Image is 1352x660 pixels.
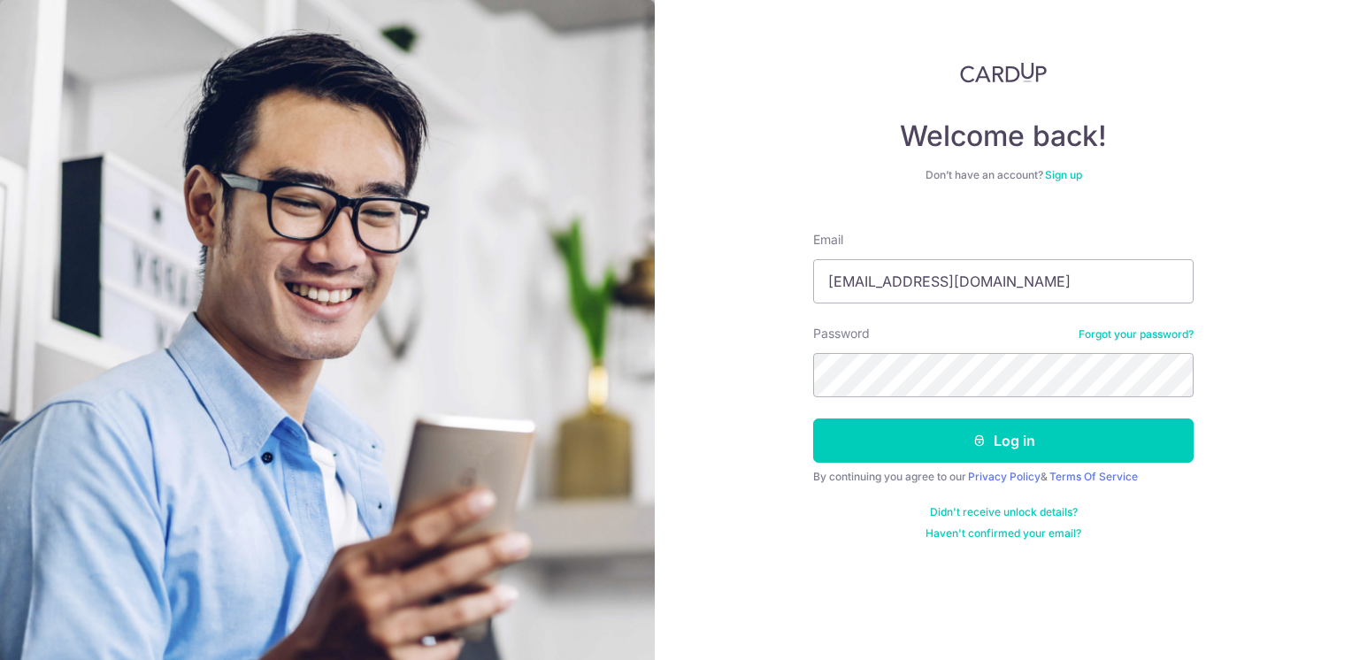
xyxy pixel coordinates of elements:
label: Email [813,231,843,249]
a: Didn't receive unlock details? [930,505,1078,519]
input: Enter your Email [813,259,1194,303]
div: Don’t have an account? [813,168,1194,182]
img: CardUp Logo [960,62,1047,83]
a: Terms Of Service [1049,470,1138,483]
a: Privacy Policy [968,470,1041,483]
button: Log in [813,418,1194,463]
label: Password [813,325,870,342]
h4: Welcome back! [813,119,1194,154]
a: Haven't confirmed your email? [926,526,1081,541]
a: Forgot your password? [1079,327,1194,342]
div: By continuing you agree to our & [813,470,1194,484]
a: Sign up [1045,168,1082,181]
